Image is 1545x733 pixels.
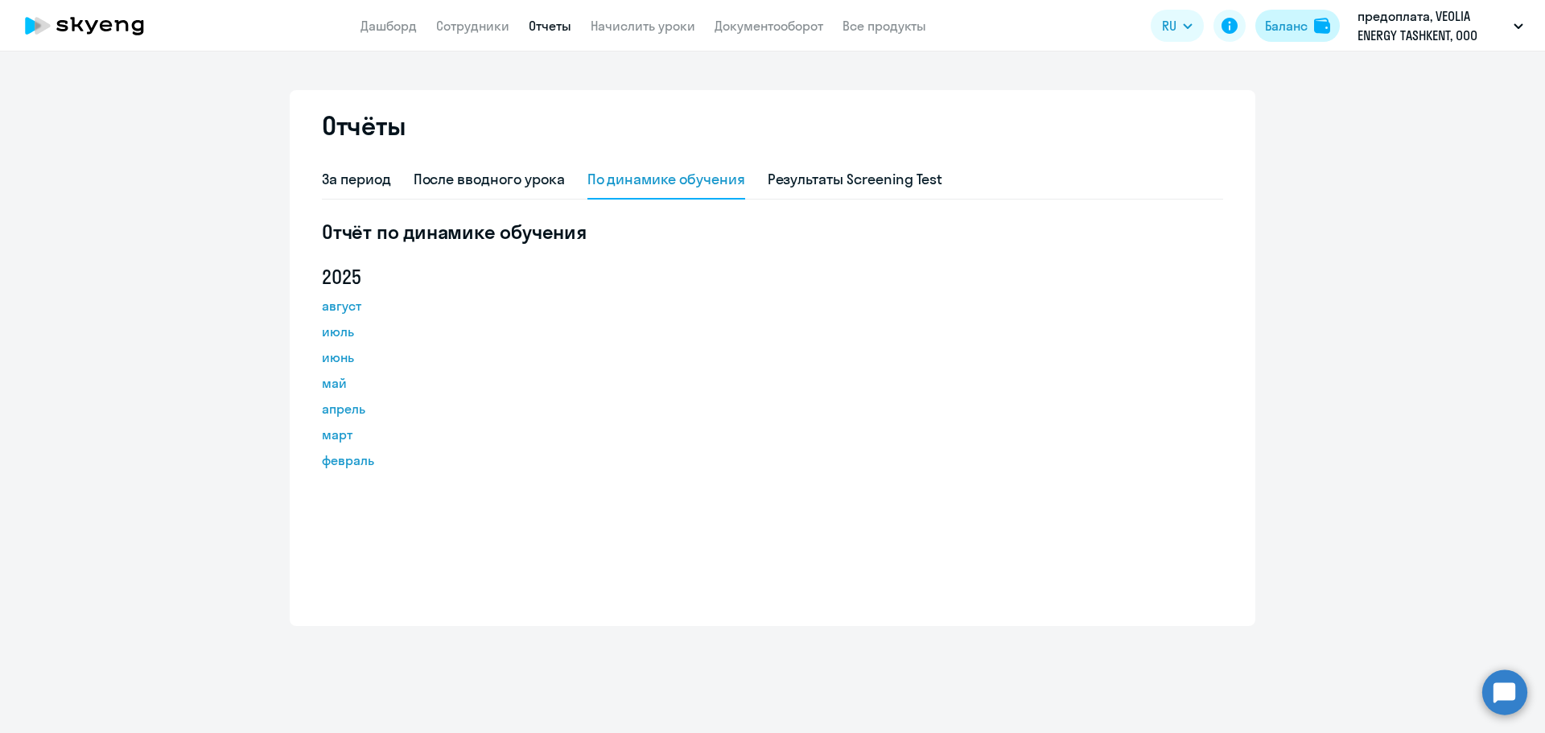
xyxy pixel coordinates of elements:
[1265,16,1308,35] div: Баланс
[322,296,467,315] a: август
[360,18,417,34] a: Дашборд
[1151,10,1204,42] button: RU
[715,18,823,34] a: Документооборот
[587,169,745,190] div: По динамике обучения
[322,109,406,142] h2: Отчёты
[322,264,467,290] h5: 2025
[322,169,391,190] div: За период
[322,348,467,367] a: июнь
[1349,6,1531,45] button: предоплата, VEOLIA ENERGY TASHKENT, ООО
[1162,16,1176,35] span: RU
[414,169,565,190] div: После вводного урока
[322,399,467,418] a: апрель
[322,219,1223,245] h5: Отчёт по динамике обучения
[1358,6,1507,45] p: предоплата, VEOLIA ENERGY TASHKENT, ООО
[322,425,467,444] a: март
[322,322,467,341] a: июль
[1314,18,1330,34] img: balance
[1255,10,1340,42] button: Балансbalance
[436,18,509,34] a: Сотрудники
[322,373,467,393] a: май
[768,169,943,190] div: Результаты Screening Test
[843,18,926,34] a: Все продукты
[322,451,467,470] a: февраль
[529,18,571,34] a: Отчеты
[591,18,695,34] a: Начислить уроки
